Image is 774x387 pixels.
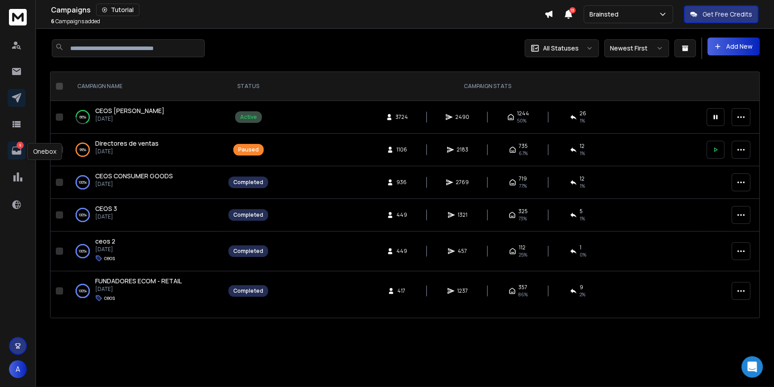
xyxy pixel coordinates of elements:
[580,251,586,258] span: 0 %
[455,114,469,121] span: 2490
[104,294,115,302] p: ceos
[27,143,62,160] div: Onebox
[519,251,527,258] span: 25 %
[457,146,468,153] span: 2183
[95,172,173,181] a: CEOS CONSUMER GOODS
[580,284,583,291] span: 9
[51,4,544,16] div: Campaigns
[67,199,223,231] td: 100%CEOS 3[DATE]
[580,110,586,117] span: 26
[238,146,259,153] div: Paused
[397,287,406,294] span: 417
[67,101,223,134] td: 66%CEOS [PERSON_NAME][DATE]
[580,208,583,215] span: 5
[517,110,529,117] span: 1244
[273,72,701,101] th: CAMPAIGN STATS
[95,237,115,246] a: ceos 2
[580,175,585,182] span: 12
[518,284,527,291] span: 357
[457,287,468,294] span: 1237
[519,244,526,251] span: 112
[580,182,585,189] span: 1 %
[456,179,469,186] span: 2769
[95,237,115,245] span: ceos 2
[67,166,223,199] td: 100%CEOS CONSUMER GOODS[DATE]
[104,255,115,262] p: ceos
[9,360,27,378] button: A
[580,291,585,298] span: 2 %
[604,39,669,57] button: Newest First
[707,38,760,55] button: Add New
[95,277,182,286] a: FUNDADORES ECOM - RETAIL
[396,179,407,186] span: 936
[223,72,273,101] th: STATUS
[79,286,87,295] p: 100 %
[741,356,763,378] div: Open Intercom Messenger
[96,4,139,16] button: Tutorial
[396,248,407,255] span: 449
[8,142,25,160] a: 9
[569,7,576,13] span: 13
[684,5,758,23] button: Get Free Credits
[519,150,528,157] span: 67 %
[395,114,408,121] span: 3724
[396,211,407,219] span: 449
[580,150,585,157] span: 1 %
[240,114,257,121] div: Active
[67,231,223,271] td: 100%ceos 2[DATE]ceos
[458,248,467,255] span: 457
[80,145,86,154] p: 99 %
[519,182,527,189] span: 77 %
[580,215,585,222] span: 1 %
[17,142,24,149] p: 9
[518,215,527,222] span: 73 %
[458,211,467,219] span: 1321
[543,44,579,53] p: All Statuses
[79,210,87,219] p: 100 %
[80,113,86,122] p: 66 %
[95,106,164,115] a: CEOS [PERSON_NAME]
[396,146,407,153] span: 1106
[580,143,585,150] span: 12
[518,208,528,215] span: 325
[589,10,622,19] p: Brainsted
[95,213,117,220] p: [DATE]
[51,17,55,25] span: 6
[95,286,182,293] p: [DATE]
[95,181,173,188] p: [DATE]
[519,175,527,182] span: 719
[517,117,526,124] span: 50 %
[233,287,263,294] div: Completed
[95,204,117,213] a: CEOS 3
[580,244,581,251] span: 1
[67,72,223,101] th: CAMPAIGN NAME
[79,178,87,187] p: 100 %
[67,134,223,166] td: 99%Directores de ventas[DATE]
[95,148,159,155] p: [DATE]
[51,18,100,25] p: Campaigns added
[233,248,263,255] div: Completed
[95,139,159,148] a: Directores de ventas
[79,247,87,256] p: 100 %
[95,246,115,253] p: [DATE]
[518,291,528,298] span: 86 %
[580,117,585,124] span: 1 %
[233,211,263,219] div: Completed
[519,143,528,150] span: 735
[233,179,263,186] div: Completed
[67,271,223,311] td: 100%FUNDADORES ECOM - RETAIL[DATE]ceos
[702,10,752,19] p: Get Free Credits
[95,139,159,147] span: Directores de ventas
[95,115,164,122] p: [DATE]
